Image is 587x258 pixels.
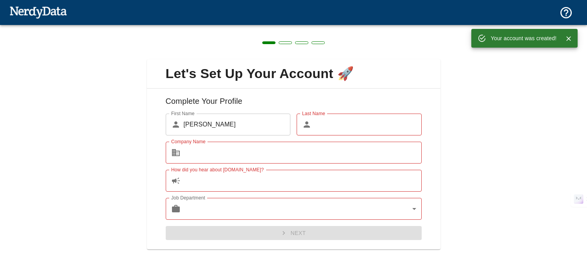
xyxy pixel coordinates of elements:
span: Let's Set Up Your Account 🚀 [153,66,434,82]
label: First Name [171,110,195,117]
button: Close [563,33,574,44]
img: NerdyData.com [9,4,67,20]
label: Last Name [302,110,325,117]
div: Your account was created! [491,31,557,45]
label: Job Department [171,194,205,201]
label: Company Name [171,138,206,145]
h6: Complete Your Profile [153,95,434,114]
label: How did you hear about [DOMAIN_NAME]? [171,166,264,173]
button: Support and Documentation [555,1,578,24]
